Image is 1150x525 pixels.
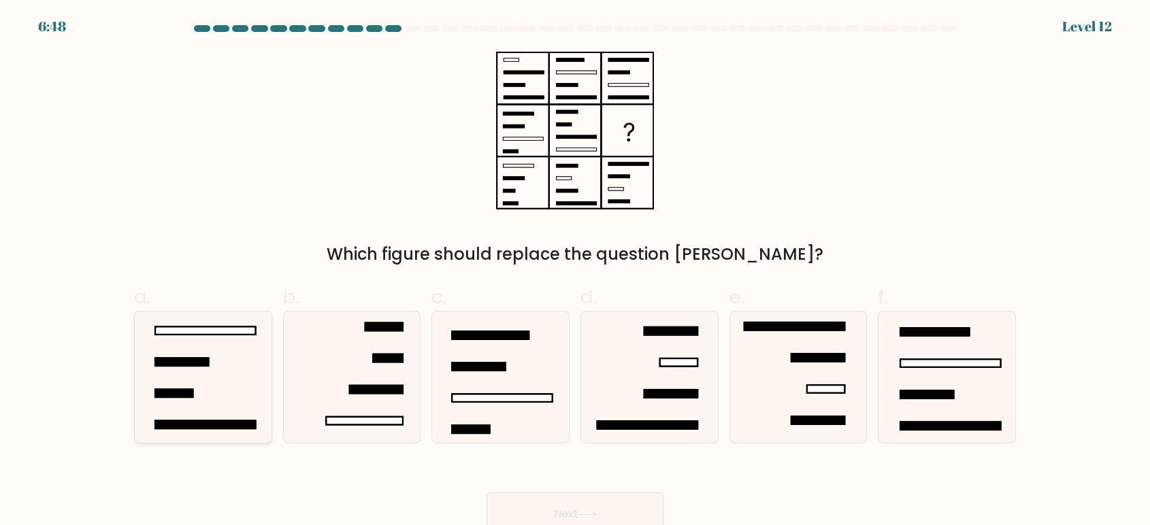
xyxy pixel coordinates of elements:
div: Which figure should replace the question [PERSON_NAME]? [142,242,1008,267]
span: e. [729,284,744,310]
span: f. [878,284,887,310]
span: b. [283,284,299,310]
div: Level 12 [1062,16,1112,37]
span: a. [134,284,150,310]
span: c. [431,284,446,310]
div: 6:48 [38,16,66,37]
span: d. [580,284,597,310]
